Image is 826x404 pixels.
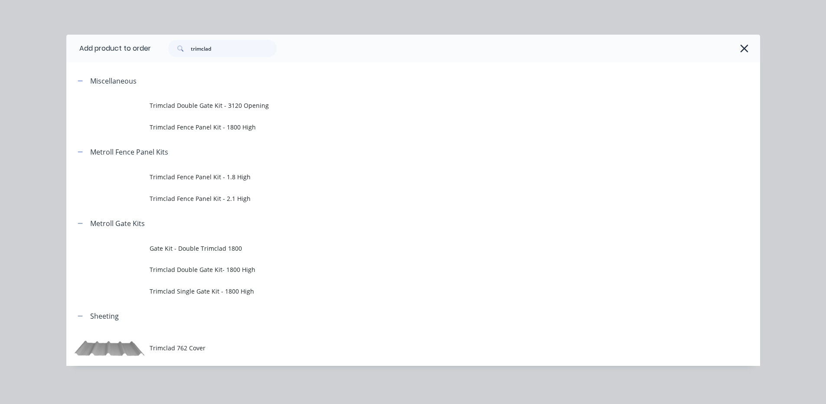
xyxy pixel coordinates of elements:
div: Miscellaneous [90,76,137,86]
div: Add product to order [66,35,151,62]
span: Trimclad Fence Panel Kit - 2.1 High [150,194,638,203]
div: Metroll Fence Panel Kits [90,147,168,157]
div: Metroll Gate Kits [90,218,145,229]
span: Trimclad 762 Cover [150,343,638,352]
input: Search... [191,40,277,57]
span: Trimclad Double Gate Kit- 1800 High [150,265,638,274]
span: Trimclad Single Gate Kit - 1800 High [150,287,638,296]
span: Trimclad Fence Panel Kit - 1.8 High [150,172,638,181]
span: Trimclad Double Gate Kit - 3120 Opening [150,101,638,110]
span: Gate Kit - Double Trimclad 1800 [150,244,638,253]
div: Sheeting [90,311,119,321]
span: Trimclad Fence Panel Kit - 1800 High [150,123,638,132]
